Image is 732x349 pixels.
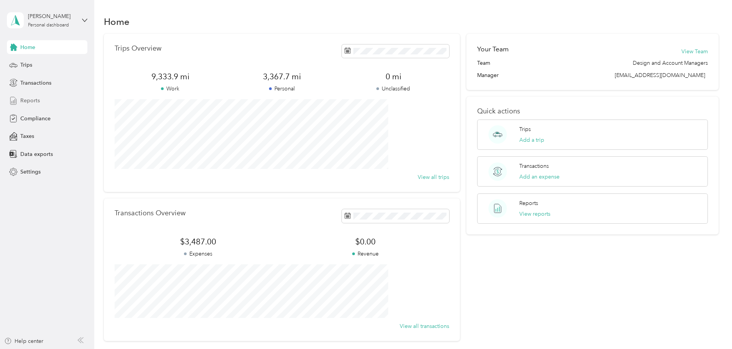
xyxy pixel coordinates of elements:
[519,210,550,218] button: View reports
[28,12,76,20] div: [PERSON_NAME]
[338,71,449,82] span: 0 mi
[104,18,130,26] h1: Home
[477,71,499,79] span: Manager
[681,48,708,56] button: View Team
[20,79,51,87] span: Transactions
[226,85,338,93] p: Personal
[477,107,708,115] p: Quick actions
[400,322,449,330] button: View all transactions
[282,250,449,258] p: Revenue
[20,115,51,123] span: Compliance
[115,209,185,217] p: Transactions Overview
[20,150,53,158] span: Data exports
[115,250,282,258] p: Expenses
[338,85,449,93] p: Unclassified
[115,71,226,82] span: 9,333.9 mi
[615,72,705,79] span: [EMAIL_ADDRESS][DOMAIN_NAME]
[115,85,226,93] p: Work
[115,44,161,52] p: Trips Overview
[519,199,538,207] p: Reports
[20,43,35,51] span: Home
[519,136,544,144] button: Add a trip
[4,337,43,345] button: Help center
[282,236,449,247] span: $0.00
[519,162,549,170] p: Transactions
[477,44,509,54] h2: Your Team
[20,61,32,69] span: Trips
[689,306,732,349] iframe: Everlance-gr Chat Button Frame
[519,173,560,181] button: Add an expense
[477,59,490,67] span: Team
[115,236,282,247] span: $3,487.00
[633,59,708,67] span: Design and Account Managers
[28,23,69,28] div: Personal dashboard
[226,71,338,82] span: 3,367.7 mi
[20,132,34,140] span: Taxes
[20,168,41,176] span: Settings
[418,173,449,181] button: View all trips
[519,125,531,133] p: Trips
[20,97,40,105] span: Reports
